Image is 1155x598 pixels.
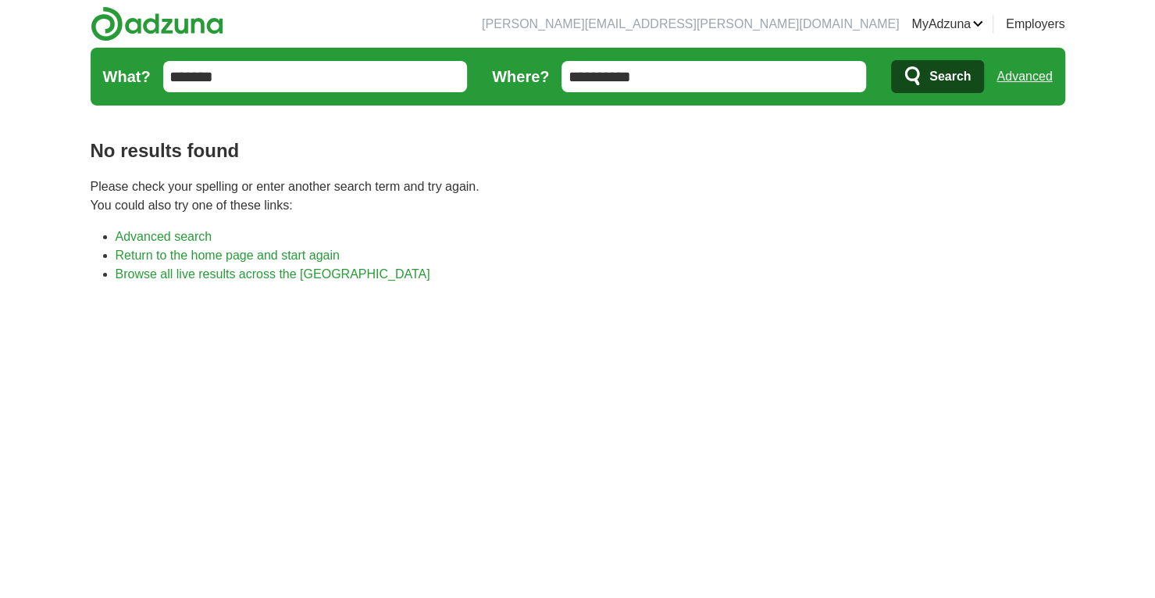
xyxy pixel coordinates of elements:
button: Search [891,60,984,93]
a: MyAdzuna [911,15,983,34]
a: Employers [1006,15,1065,34]
a: Advanced [996,61,1052,92]
span: Search [929,61,971,92]
p: Please check your spelling or enter another search term and try again. You could also try one of ... [91,177,1065,215]
label: Where? [492,65,549,88]
a: Advanced search [116,230,212,243]
img: Adzuna logo [91,6,223,41]
li: [PERSON_NAME][EMAIL_ADDRESS][PERSON_NAME][DOMAIN_NAME] [482,15,899,34]
h1: No results found [91,137,1065,165]
a: Browse all live results across the [GEOGRAPHIC_DATA] [116,267,430,281]
label: What? [103,65,151,88]
a: Return to the home page and start again [116,249,340,262]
